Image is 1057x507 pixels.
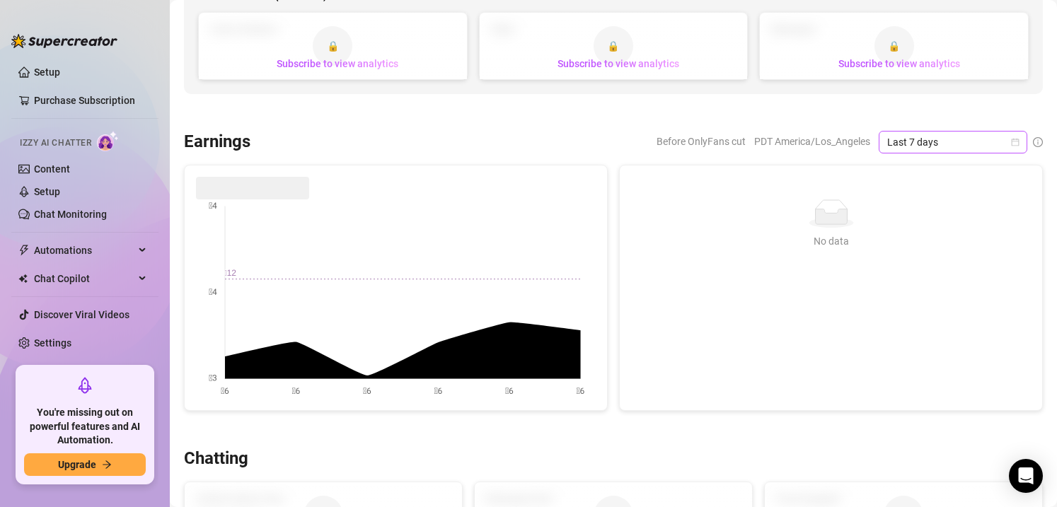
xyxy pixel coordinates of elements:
[838,58,960,69] span: Subscribe to view analytics
[34,239,134,262] span: Automations
[1009,459,1043,493] div: Open Intercom Messenger
[184,448,248,470] h3: Chatting
[20,136,91,150] span: Izzy AI Chatter
[594,26,633,66] div: 🔒
[97,131,119,151] img: AI Chatter
[184,131,250,153] h3: Earnings
[277,58,398,69] span: Subscribe to view analytics
[34,89,147,112] a: Purchase Subscription
[34,186,60,197] a: Setup
[34,66,60,78] a: Setup
[18,274,28,284] img: Chat Copilot
[18,245,30,256] span: thunderbolt
[558,58,679,69] span: Subscribe to view analytics
[58,459,96,470] span: Upgrade
[11,34,117,48] img: logo-BBDzfeDw.svg
[657,131,746,152] span: Before OnlyFans cut
[313,26,352,66] div: 🔒
[34,209,107,220] a: Chat Monitoring
[34,163,70,175] a: Content
[1011,138,1020,146] span: calendar
[102,460,112,470] span: arrow-right
[24,453,146,476] button: Upgradearrow-right
[76,377,93,394] span: rocket
[34,309,129,320] a: Discover Viral Videos
[637,233,1025,249] div: No data
[34,267,134,290] span: Chat Copilot
[24,406,146,448] span: You're missing out on powerful features and AI Automation.
[546,52,691,75] button: Subscribe to view analytics
[827,52,971,75] button: Subscribe to view analytics
[754,131,870,152] span: PDT America/Los_Angeles
[265,52,410,75] button: Subscribe to view analytics
[887,132,1019,153] span: Last 7 days
[1033,137,1043,147] span: info-circle
[874,26,914,66] div: 🔒
[34,337,71,349] a: Settings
